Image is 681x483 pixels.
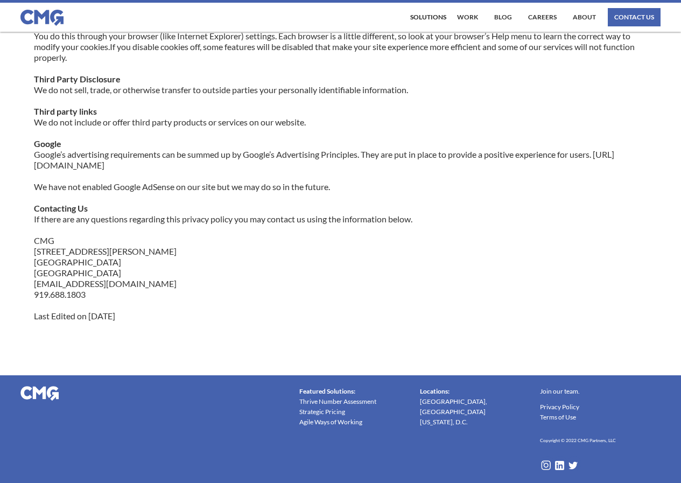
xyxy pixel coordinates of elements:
a: Careers [525,8,559,26]
h6: Copyright © 2022 CMG Partners, LLC [540,436,616,445]
a: Terms of Use [540,412,576,422]
a: About [570,8,599,26]
div: Featured Solutions: [299,386,355,396]
img: LinkedIn icon in white [554,460,565,471]
div: Solutions [410,14,446,20]
strong: Contacting Us [34,203,88,213]
a: Agile Ways of Working [299,417,362,427]
a: Strategic Pricing [299,407,345,417]
a: Join our team. [540,386,580,396]
img: CMG logo in blue. [20,10,64,26]
strong: Third Party Disclosure [34,74,121,84]
img: instagram icon in white [540,459,552,471]
strong: Third party links [34,106,97,116]
a: Thrive Number Assessment [299,396,376,407]
strong: Google [34,138,61,149]
a: Blog [492,8,515,26]
div: Locations: [420,386,450,396]
a: Privacy Policy [540,402,579,412]
a: [GEOGRAPHIC_DATA], [GEOGRAPHIC_DATA] [420,396,528,417]
a: [US_STATE], D.C. [420,417,468,427]
div: contact us [614,14,654,20]
a: work [454,8,481,26]
img: twitter icon in white [567,460,579,471]
img: CMG logo in white [20,386,59,401]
